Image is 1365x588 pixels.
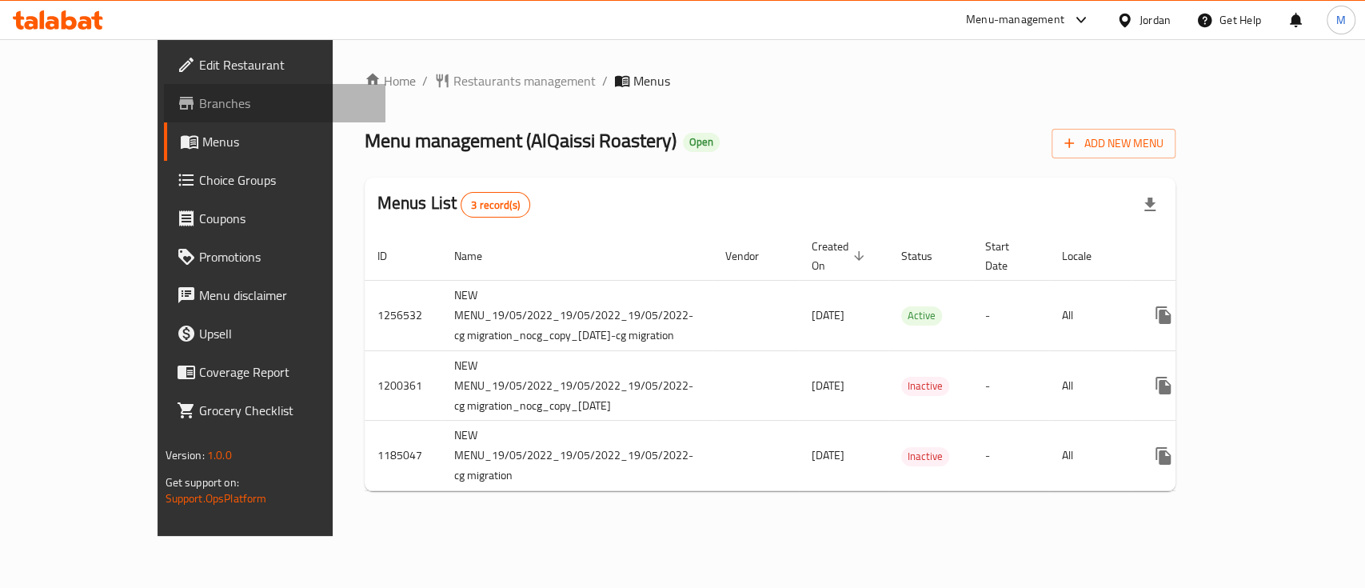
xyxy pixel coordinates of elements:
span: Vendor [725,246,780,266]
span: Version: [166,445,205,466]
button: Add New Menu [1052,129,1175,158]
span: [DATE] [812,375,844,396]
td: 1185047 [365,421,441,491]
span: Start Date [985,237,1030,275]
a: Support.OpsPlatform [166,488,267,509]
a: Upsell [164,314,385,353]
span: [DATE] [812,445,844,466]
span: Grocery Checklist [199,401,373,420]
span: ID [377,246,408,266]
td: All [1049,421,1132,491]
span: Edit Restaurant [199,55,373,74]
button: more [1144,296,1183,334]
a: Branches [164,84,385,122]
a: Coverage Report [164,353,385,391]
h2: Menus List [377,191,530,218]
span: Get support on: [166,472,239,493]
div: Menu-management [966,10,1064,30]
a: Grocery Checklist [164,391,385,430]
a: Edit Restaurant [164,46,385,84]
span: Menu management ( AlQaissi Roastery ) [365,122,677,158]
table: enhanced table [365,232,1311,492]
a: Home [365,71,416,90]
a: Menu disclaimer [164,276,385,314]
nav: breadcrumb [365,71,1176,90]
span: Created On [812,237,869,275]
td: All [1049,280,1132,350]
div: Export file [1131,186,1169,224]
li: / [602,71,608,90]
span: Inactive [901,377,949,395]
span: Inactive [901,447,949,466]
th: Actions [1132,232,1311,281]
span: 1.0.0 [207,445,232,466]
div: Active [901,306,942,326]
td: - [972,280,1049,350]
span: Menu disclaimer [199,286,373,305]
span: [DATE] [812,305,844,326]
span: Active [901,306,942,325]
td: NEW MENU_19/05/2022_19/05/2022_19/05/2022-cg migration [441,421,712,491]
span: Menus [633,71,670,90]
td: 1200361 [365,350,441,421]
div: Total records count [461,192,530,218]
div: Jordan [1139,11,1171,29]
a: Menus [164,122,385,161]
span: Branches [199,94,373,113]
a: Coupons [164,199,385,238]
button: more [1144,366,1183,405]
span: Choice Groups [199,170,373,190]
td: - [972,350,1049,421]
button: more [1144,437,1183,475]
td: 1256532 [365,280,441,350]
a: Restaurants management [434,71,596,90]
td: NEW MENU_19/05/2022_19/05/2022_19/05/2022-cg migration_nocg_copy_[DATE] [441,350,712,421]
span: 3 record(s) [461,198,529,213]
a: Choice Groups [164,161,385,199]
div: Open [683,133,720,152]
span: Add New Menu [1064,134,1163,154]
div: Inactive [901,377,949,396]
span: Open [683,135,720,149]
a: Promotions [164,238,385,276]
li: / [422,71,428,90]
span: Restaurants management [453,71,596,90]
span: Status [901,246,953,266]
td: NEW MENU_19/05/2022_19/05/2022_19/05/2022-cg migration_nocg_copy_[DATE]-cg migration [441,280,712,350]
td: - [972,421,1049,491]
span: Coverage Report [199,362,373,382]
span: Locale [1062,246,1112,266]
span: Coupons [199,209,373,228]
span: Promotions [199,247,373,266]
span: Name [454,246,503,266]
span: Upsell [199,324,373,343]
td: All [1049,350,1132,421]
span: M [1336,11,1346,29]
span: Menus [202,132,373,151]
